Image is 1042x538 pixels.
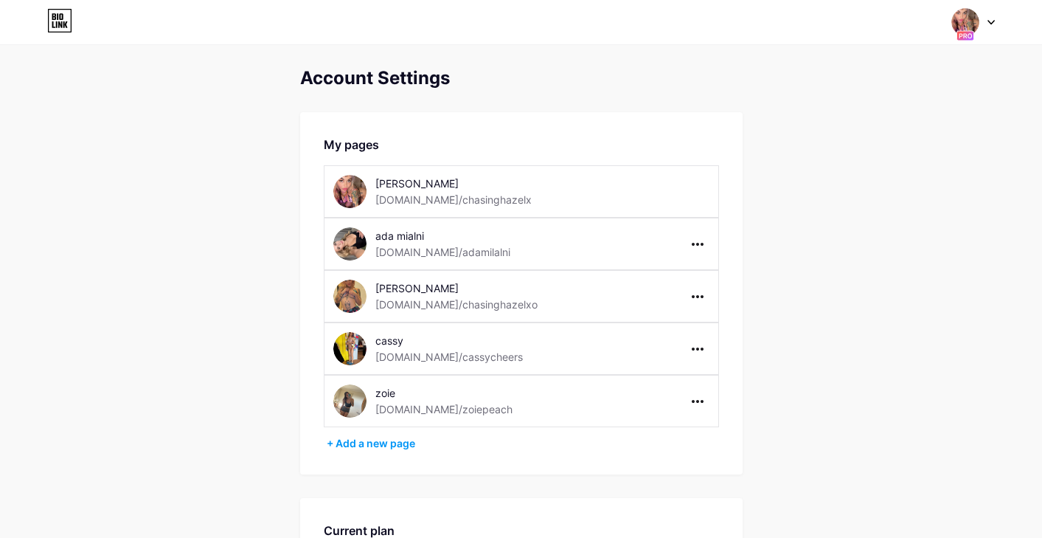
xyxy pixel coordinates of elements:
div: [DOMAIN_NAME]/chasinghazelx [375,192,532,207]
div: + Add a new page [327,436,719,451]
div: [PERSON_NAME] [375,176,584,191]
div: Account Settings [300,68,743,89]
div: ada mialni [375,228,559,244]
img: adamilalni [333,227,367,261]
div: cassy [375,333,551,348]
img: chasinghazelx [333,175,367,208]
div: zoie [375,385,532,401]
div: [DOMAIN_NAME]/adamilalni [375,244,510,260]
div: My pages [324,136,719,154]
div: [PERSON_NAME] [375,280,584,296]
div: [DOMAIN_NAME]/cassycheers [375,349,523,365]
img: cassycheers [333,332,367,365]
img: maria [951,8,979,36]
img: zoiepeach [333,384,367,418]
div: [DOMAIN_NAME]/chasinghazelxo [375,297,538,312]
img: chasinghazelxo [333,280,367,313]
div: [DOMAIN_NAME]/zoiepeach [375,401,513,417]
